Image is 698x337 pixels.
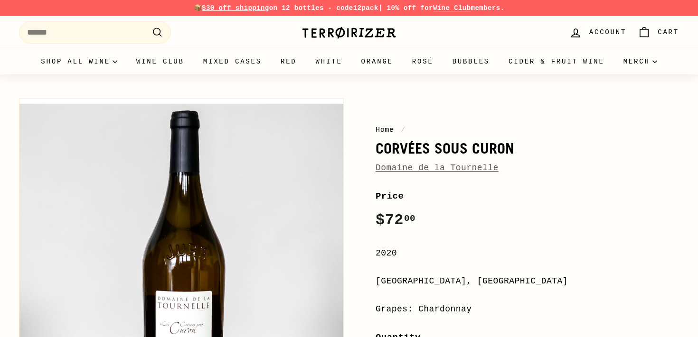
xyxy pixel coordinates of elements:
a: Rosé [403,49,443,74]
a: White [306,49,352,74]
span: Cart [658,27,679,37]
a: Bubbles [443,49,499,74]
div: Grapes: Chardonnay [376,302,679,316]
a: Wine Club [433,4,471,12]
summary: Merch [614,49,667,74]
span: $30 off shipping [202,4,269,12]
span: $72 [376,211,415,229]
a: Orange [352,49,403,74]
strong: 12pack [353,4,378,12]
sup: 00 [404,213,415,224]
a: Cider & Fruit Wine [499,49,614,74]
h1: Corvées Sous Curon [376,140,679,156]
span: / [398,126,408,134]
a: Account [564,18,632,46]
div: [GEOGRAPHIC_DATA], [GEOGRAPHIC_DATA] [376,274,679,288]
p: 📦 on 12 bottles - code | 10% off for members. [19,3,679,13]
a: Home [376,126,394,134]
nav: breadcrumbs [376,124,679,136]
a: Domaine de la Tournelle [376,163,499,173]
summary: Shop all wine [31,49,127,74]
span: Account [589,27,626,37]
a: Mixed Cases [194,49,271,74]
div: 2020 [376,246,679,260]
a: Red [271,49,306,74]
a: Wine Club [127,49,194,74]
label: Price [376,189,679,203]
a: Cart [632,18,685,46]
